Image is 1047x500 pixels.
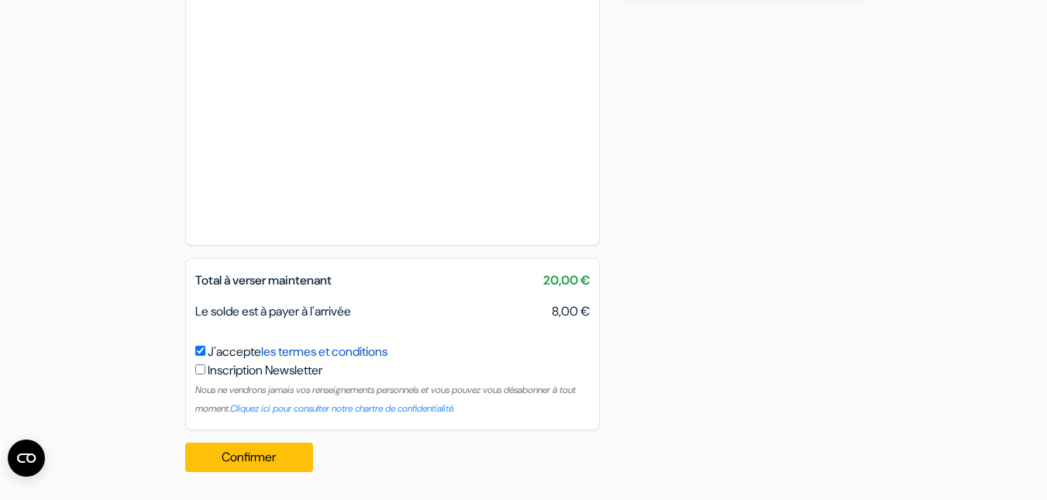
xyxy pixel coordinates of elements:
button: Ouvrir le widget CMP [8,440,45,477]
label: Inscription Newsletter [208,361,322,380]
span: Total à verser maintenant [195,272,332,288]
label: J'accepte [208,343,387,361]
small: Nous ne vendrons jamais vos renseignements personnels et vous pouvez vous désabonner à tout moment. [195,384,576,415]
span: 20,00 € [543,271,590,290]
a: Cliquez ici pour consulter notre chartre de confidentialité. [230,402,455,415]
iframe: Cadre de saisie sécurisé pour le paiement [192,1,593,236]
a: les termes et conditions [261,343,387,360]
span: 8,00 € [552,302,590,321]
button: Confirmer [185,443,314,472]
span: Le solde est à payer à l'arrivée [195,303,351,319]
